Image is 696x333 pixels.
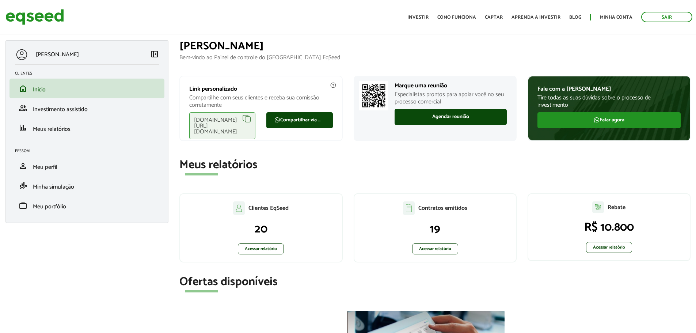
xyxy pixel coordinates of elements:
[9,196,164,215] li: Meu portfólio
[189,94,332,108] p: Compartilhe com seus clientes e receba sua comissão corretamente
[33,105,88,114] span: Investimento assistido
[233,201,245,215] img: agent-clientes.svg
[485,15,503,20] a: Captar
[15,201,159,210] a: workMeu portfólio
[9,156,164,176] li: Meu perfil
[359,81,388,110] img: Marcar reunião com consultor
[15,149,164,153] h2: Pessoal
[395,109,507,125] a: Agendar reunião
[19,84,27,93] span: home
[33,85,46,95] span: Início
[395,91,507,105] p: Especialistas prontos para apoiar você no seu processo comercial
[537,112,681,128] a: Falar agora
[33,202,66,212] span: Meu portfólio
[19,124,27,132] span: finance
[592,201,604,213] img: agent-relatorio.svg
[362,222,509,236] p: 19
[403,201,415,215] img: agent-contratos.svg
[15,84,159,93] a: homeInício
[19,162,27,170] span: person
[537,86,681,92] p: Fale com a [PERSON_NAME]
[150,50,159,58] span: left_panel_close
[15,124,159,132] a: financeMeus relatórios
[19,201,27,210] span: work
[608,204,625,211] p: Rebate
[537,94,681,108] p: Tire todas as suas dúvidas sobre o processo de investimento
[189,112,255,139] div: [DOMAIN_NAME][URL][DOMAIN_NAME]
[187,222,334,236] p: 20
[9,98,164,118] li: Investimento assistido
[19,104,27,113] span: group
[19,181,27,190] span: finance_mode
[189,86,332,92] p: Link personalizado
[15,104,159,113] a: groupInvestimento assistido
[536,220,682,234] p: R$ 10.800
[586,242,632,253] a: Acessar relatório
[33,124,71,134] span: Meus relatórios
[594,117,600,123] img: FaWhatsapp.svg
[407,15,429,20] a: Investir
[641,12,692,22] a: Sair
[418,205,467,212] p: Contratos emitidos
[395,82,507,89] p: Marque uma reunião
[266,112,332,128] a: Compartilhar via WhatsApp
[9,79,164,98] li: Início
[33,162,57,172] span: Meu perfil
[15,162,159,170] a: personMeu perfil
[15,181,159,190] a: finance_modeMinha simulação
[412,243,458,254] a: Acessar relatório
[179,159,691,171] h2: Meus relatórios
[600,15,632,20] a: Minha conta
[36,51,79,58] p: [PERSON_NAME]
[330,82,336,88] img: agent-meulink-info2.svg
[274,117,280,123] img: FaWhatsapp.svg
[9,176,164,196] li: Minha simulação
[179,54,691,61] p: Bem-vindo ao Painel de controle do [GEOGRAPHIC_DATA] EqSeed
[150,50,159,60] a: Colapsar menu
[5,7,64,27] img: EqSeed
[33,182,74,192] span: Minha simulação
[248,205,289,212] p: Clientes EqSeed
[179,40,691,52] h1: [PERSON_NAME]
[179,276,691,288] h2: Ofertas disponíveis
[238,243,284,254] a: Acessar relatório
[9,118,164,138] li: Meus relatórios
[15,71,164,76] h2: Clientes
[569,15,581,20] a: Blog
[511,15,560,20] a: Aprenda a investir
[437,15,476,20] a: Como funciona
